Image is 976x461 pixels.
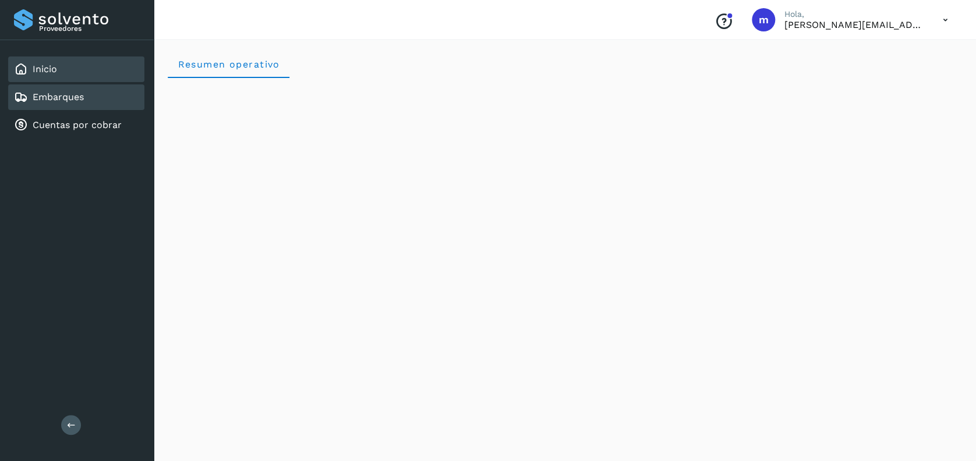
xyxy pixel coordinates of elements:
a: Cuentas por cobrar [33,119,122,130]
div: Cuentas por cobrar [8,112,144,138]
p: Hola, [784,9,924,19]
div: Embarques [8,84,144,110]
p: mariela.santiago@fsdelnorte.com [784,19,924,30]
div: Inicio [8,56,144,82]
span: Resumen operativo [177,59,280,70]
a: Embarques [33,91,84,102]
a: Inicio [33,63,57,75]
p: Proveedores [39,24,140,33]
